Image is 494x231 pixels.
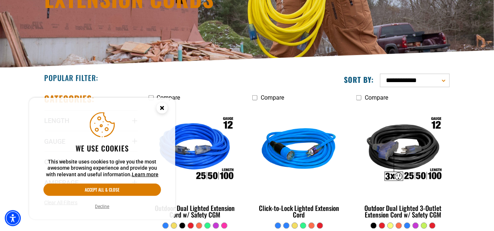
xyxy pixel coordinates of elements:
img: Outdoor Dual Lighted 3-Outlet Extension Cord w/ Safety CGM [357,108,449,192]
img: Outdoor Dual Lighted Extension Cord w/ Safety CGM [149,108,241,192]
img: blue [253,108,345,192]
div: Accessibility Menu [5,210,21,226]
span: Compare [261,94,284,101]
div: Outdoor Dual Lighted 3-Outlet Extension Cord w/ Safety CGM [356,205,449,218]
a: This website uses cookies to give you the most awesome browsing experience and provide you with r... [132,172,158,177]
h2: Popular Filter: [45,73,98,82]
a: Outdoor Dual Lighted Extension Cord w/ Safety CGM Outdoor Dual Lighted Extension Cord w/ Safety CGM [149,105,242,222]
div: Outdoor Dual Lighted Extension Cord w/ Safety CGM [149,205,242,218]
h2: Categories: [45,93,95,104]
a: blue Click-to-Lock Lighted Extension Cord [252,105,345,222]
p: This website uses cookies to give you the most awesome browsing experience and provide you with r... [43,159,161,178]
button: Decline [93,203,112,210]
span: Compare [365,94,388,101]
label: Sort by: [344,75,374,84]
button: Accept all & close [43,184,161,196]
a: Outdoor Dual Lighted 3-Outlet Extension Cord w/ Safety CGM Outdoor Dual Lighted 3-Outlet Extensio... [356,105,449,222]
h2: We use cookies [43,143,161,153]
span: Compare [157,94,180,101]
div: Click-to-Lock Lighted Extension Cord [252,205,345,218]
aside: Cookie Consent [29,98,175,220]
